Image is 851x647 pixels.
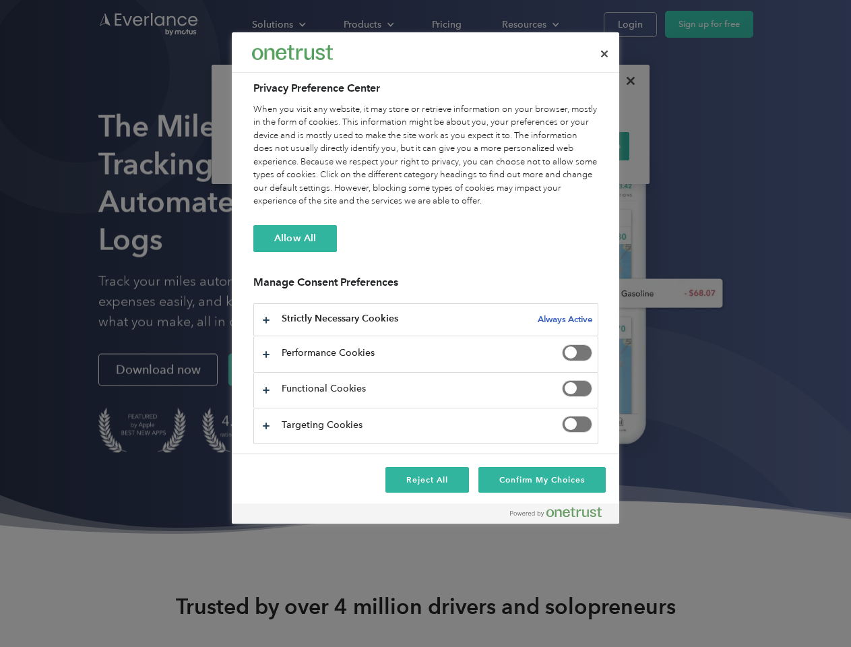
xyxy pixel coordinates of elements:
[253,80,598,96] h2: Privacy Preference Center
[253,225,337,252] button: Allow All
[232,32,619,524] div: Privacy Preference Center
[232,32,619,524] div: Preference center
[385,467,469,493] button: Reject All
[252,39,333,66] div: Everlance
[252,45,333,59] img: Everlance
[510,507,602,518] img: Powered by OneTrust Opens in a new Tab
[478,467,606,493] button: Confirm My Choices
[590,39,619,69] button: Close
[253,276,598,297] h3: Manage Consent Preferences
[253,103,598,208] div: When you visit any website, it may store or retrieve information on your browser, mostly in the f...
[510,507,612,524] a: Powered by OneTrust Opens in a new Tab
